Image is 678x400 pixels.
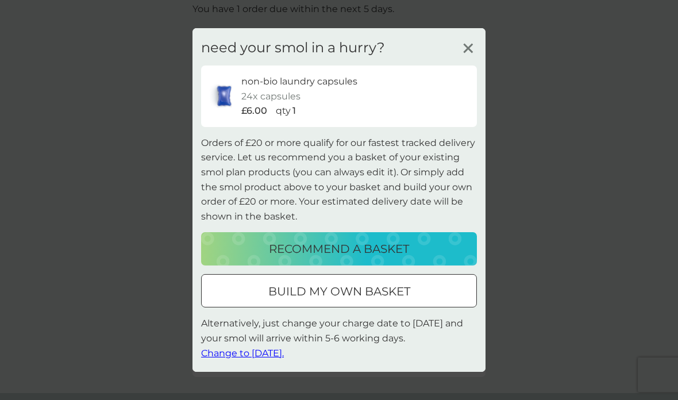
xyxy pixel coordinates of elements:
p: build my own basket [268,282,410,301]
p: 24x capsules [241,89,301,104]
p: 1 [292,103,296,118]
p: recommend a basket [269,240,409,258]
h3: need your smol in a hurry? [201,40,385,56]
button: build my own basket [201,274,477,307]
button: recommend a basket [201,232,477,266]
p: Orders of £20 or more qualify for our fastest tracked delivery service. Let us recommend you a ba... [201,136,477,224]
p: qty [276,103,291,118]
button: Change to [DATE]. [201,345,284,360]
p: non-bio laundry capsules [241,74,357,89]
p: £6.00 [241,103,267,118]
span: Change to [DATE]. [201,347,284,358]
p: Alternatively, just change your charge date to [DATE] and your smol will arrive within 5-6 workin... [201,316,477,360]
